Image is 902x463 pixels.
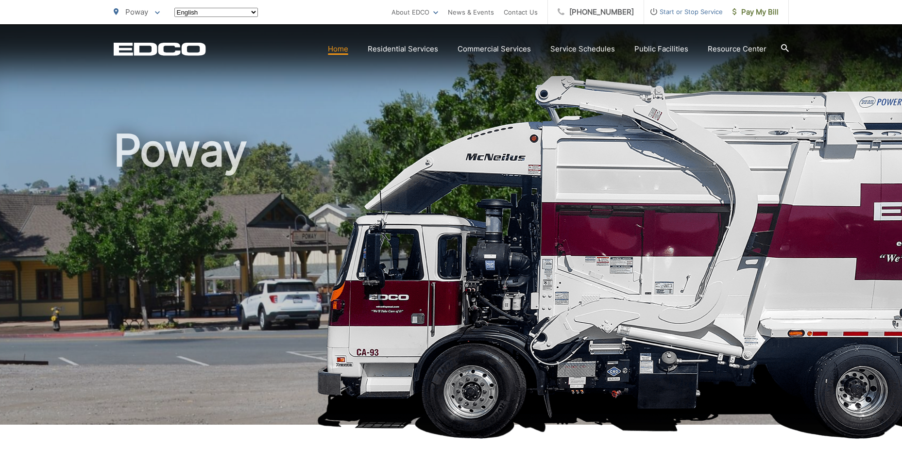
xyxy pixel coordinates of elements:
[732,6,779,18] span: Pay My Bill
[328,43,348,55] a: Home
[708,43,766,55] a: Resource Center
[368,43,438,55] a: Residential Services
[504,6,538,18] a: Contact Us
[448,6,494,18] a: News & Events
[550,43,615,55] a: Service Schedules
[634,43,688,55] a: Public Facilities
[458,43,531,55] a: Commercial Services
[114,126,789,433] h1: Poway
[114,42,206,56] a: EDCD logo. Return to the homepage.
[174,8,258,17] select: Select a language
[125,7,148,17] span: Poway
[391,6,438,18] a: About EDCO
